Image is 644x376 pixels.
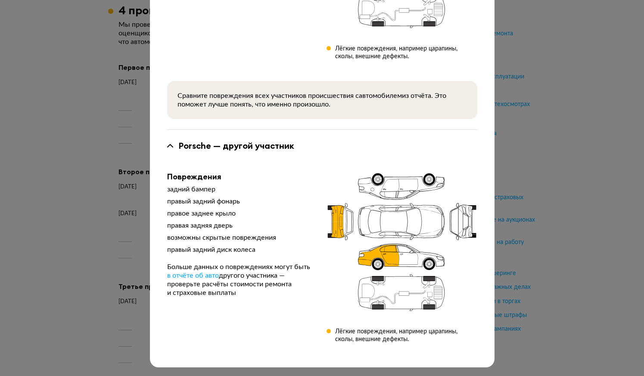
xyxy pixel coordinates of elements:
[167,245,313,254] div: правый задний диск колеса
[335,328,477,343] div: Лёгкие повреждения, например царапины, сколы, внешние дефекты.
[167,172,313,182] div: Повреждения
[167,221,313,230] div: правая задняя дверь
[177,91,467,109] div: Сравните повреждения всех участников происшествия с автомобилем из отчёта. Это поможет лучше поня...
[178,140,294,151] div: Porsche — другой участник
[167,233,313,242] div: возможны скрытые повреждения
[335,45,477,60] div: Лёгкие повреждения, например царапины, сколы, внешние дефекты.
[167,197,313,206] div: правый задний фонарь
[167,272,219,279] span: в отчёте об авто
[167,209,313,218] div: правое заднее крыло
[167,185,313,194] div: задний бампер
[167,263,313,297] div: Больше данных о повреждениях могут быть другого участника — проверьте расчёты стоимости ремонта и...
[167,271,219,280] a: в отчёте об авто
